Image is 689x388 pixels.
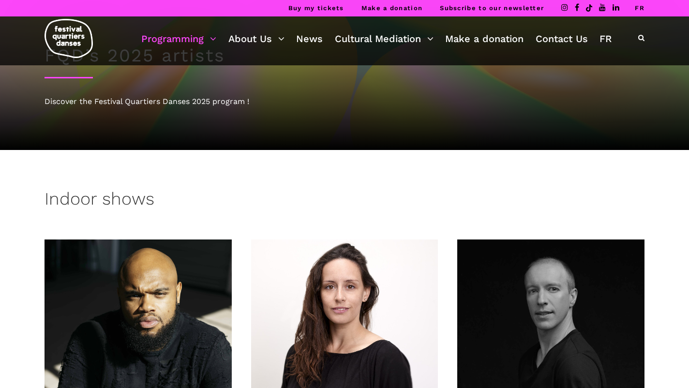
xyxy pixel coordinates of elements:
[536,30,588,47] a: Contact Us
[361,4,423,12] a: Make a donation
[440,4,544,12] a: Subscribe to our newsletter
[45,189,154,213] h3: Indoor shows
[45,19,93,58] img: logo-fqd-med
[599,30,612,47] a: FR
[45,95,644,108] div: Discover the Festival Quartiers Danses 2025 program !
[288,4,344,12] a: Buy my tickets
[141,30,216,47] a: Programming
[335,30,434,47] a: Cultural Mediation
[445,30,524,47] a: Make a donation
[228,30,285,47] a: About Us
[635,4,644,12] a: FR
[296,30,323,47] a: News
